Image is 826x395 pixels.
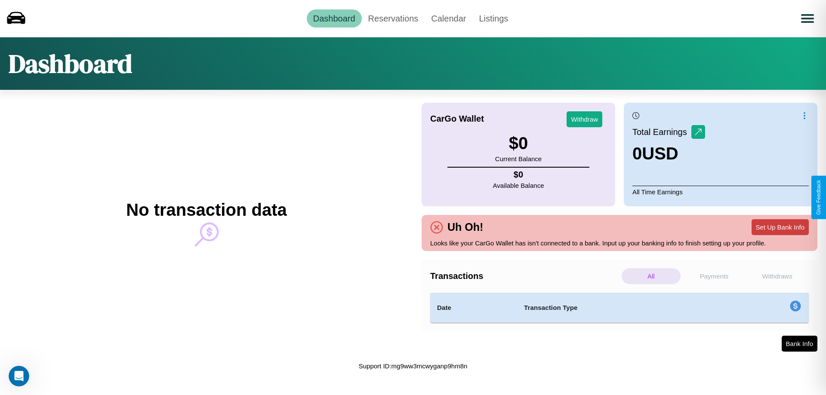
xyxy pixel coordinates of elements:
[430,293,809,323] table: simple table
[632,186,809,198] p: All Time Earnings
[430,271,619,281] h4: Transactions
[425,9,472,28] a: Calendar
[443,221,487,233] h4: Uh Oh!
[748,268,807,284] p: Withdraws
[795,6,820,31] button: Open menu
[493,170,544,180] h4: $ 0
[472,9,515,28] a: Listings
[495,153,542,165] p: Current Balance
[9,46,132,81] h1: Dashboard
[430,237,809,249] p: Looks like your CarGo Wallet has isn't connected to a bank. Input up your banking info to finish ...
[362,9,425,28] a: Reservations
[752,219,809,235] button: Set Up Bank Info
[437,303,510,313] h4: Date
[816,180,822,215] div: Give Feedback
[632,124,691,140] p: Total Earnings
[622,268,681,284] p: All
[307,9,362,28] a: Dashboard
[782,336,817,352] button: Bank Info
[9,366,29,386] iframe: Intercom live chat
[524,303,719,313] h4: Transaction Type
[359,360,468,372] p: Support ID: mg9ww3mcwyganp9hm8n
[495,134,542,153] h3: $ 0
[493,180,544,191] p: Available Balance
[430,114,484,124] h4: CarGo Wallet
[685,268,744,284] p: Payments
[632,144,705,163] h3: 0 USD
[126,200,287,220] h2: No transaction data
[567,111,602,127] button: Withdraw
